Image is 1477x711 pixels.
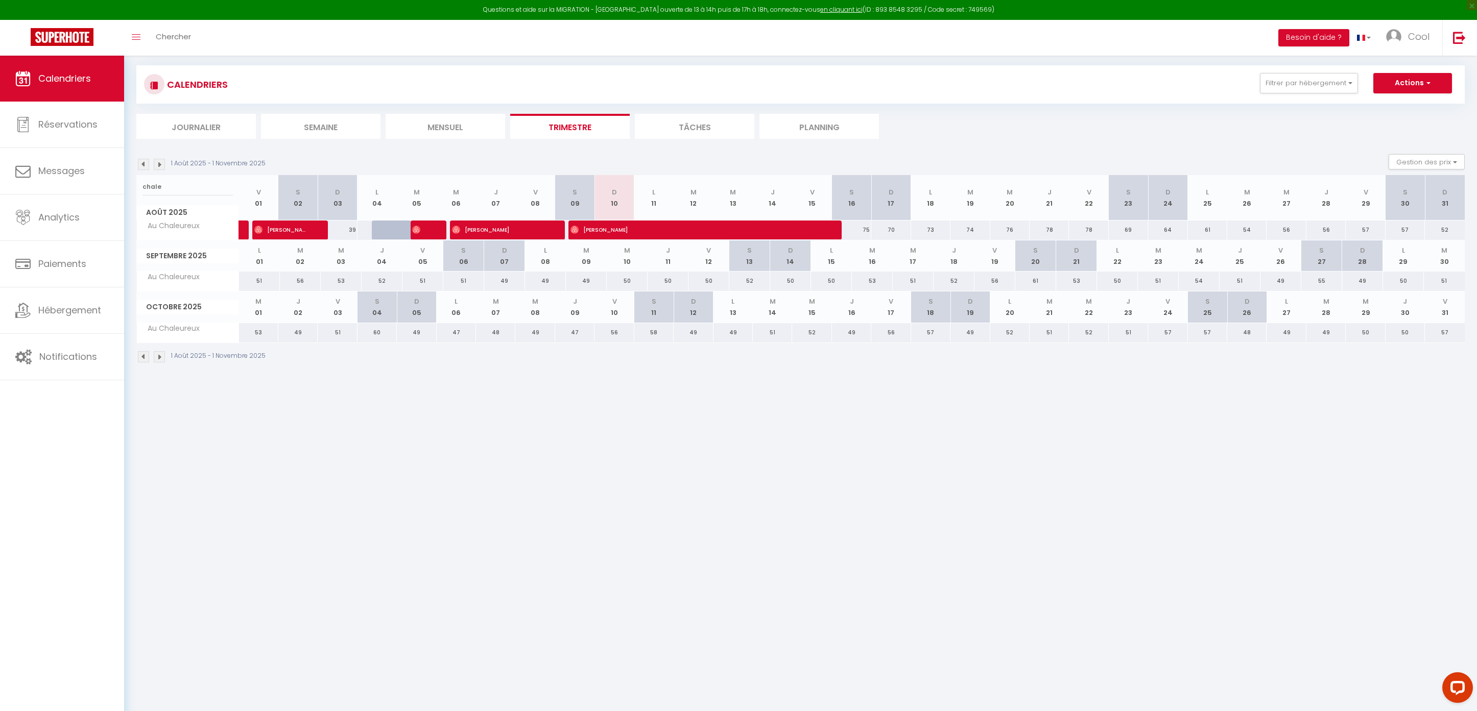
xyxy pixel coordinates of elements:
[934,272,974,290] div: 52
[1442,187,1447,197] abbr: D
[532,297,538,306] abbr: M
[136,114,256,139] li: Journalier
[362,240,402,272] th: 04
[1425,220,1465,239] div: 52
[771,187,775,197] abbr: J
[278,175,318,220] th: 02
[852,240,893,272] th: 16
[1238,246,1242,255] abbr: J
[713,323,753,342] div: 49
[1260,240,1301,272] th: 26
[375,187,378,197] abbr: L
[1424,272,1465,290] div: 51
[515,291,555,323] th: 08
[137,205,239,220] span: Août 2025
[1030,175,1069,220] th: 21
[1306,220,1346,239] div: 56
[493,297,499,306] abbr: M
[730,187,736,197] abbr: M
[753,323,792,342] div: 51
[911,291,950,323] th: 18
[1408,30,1430,43] span: Cool
[318,175,357,220] th: 03
[38,211,80,224] span: Analytics
[1364,187,1368,197] abbr: V
[893,240,934,272] th: 17
[1015,272,1056,290] div: 61
[358,175,397,220] th: 04
[1138,240,1179,272] th: 23
[156,31,191,42] span: Chercher
[1227,323,1267,342] div: 48
[1165,297,1170,306] abbr: V
[1342,272,1383,290] div: 49
[397,175,436,220] th: 05
[318,291,357,323] th: 03
[753,291,792,323] th: 14
[280,240,321,272] th: 02
[1033,246,1038,255] abbr: S
[952,246,956,255] abbr: J
[594,323,634,342] div: 56
[1188,291,1227,323] th: 25
[533,187,538,197] abbr: V
[990,323,1030,342] div: 52
[1030,220,1069,239] div: 78
[810,187,815,197] abbr: V
[1443,297,1447,306] abbr: V
[338,246,344,255] abbr: M
[1306,175,1346,220] th: 28
[1030,323,1069,342] div: 51
[380,246,384,255] abbr: J
[612,187,617,197] abbr: D
[171,159,266,168] p: 1 Août 2025 - 1 Novembre 2025
[1324,187,1328,197] abbr: J
[849,187,854,197] abbr: S
[691,297,696,306] abbr: D
[1402,246,1405,255] abbr: L
[713,291,753,323] th: 13
[1360,246,1365,255] abbr: D
[362,272,402,290] div: 52
[1179,272,1220,290] div: 54
[624,246,630,255] abbr: M
[1260,272,1301,290] div: 49
[452,220,544,239] span: [PERSON_NAME]
[889,187,894,197] abbr: D
[335,187,340,197] abbr: D
[1425,175,1465,220] th: 31
[634,291,674,323] th: 11
[1363,297,1369,306] abbr: M
[443,272,484,290] div: 51
[437,175,476,220] th: 06
[1453,31,1466,44] img: logout
[1403,297,1407,306] abbr: J
[990,220,1030,239] div: 76
[1301,272,1342,290] div: 55
[1346,175,1385,220] th: 29
[1383,272,1424,290] div: 50
[142,178,233,196] input: Rechercher un logement...
[278,323,318,342] div: 49
[412,220,425,239] span: [PERSON_NAME]
[515,323,555,342] div: 49
[832,323,871,342] div: 49
[871,291,911,323] th: 17
[729,240,770,272] th: 13
[255,297,261,306] abbr: M
[148,20,199,56] a: Chercher
[674,175,713,220] th: 12
[1386,29,1401,44] img: ...
[594,175,634,220] th: 10
[239,175,278,220] th: 01
[1425,291,1465,323] th: 31
[830,246,833,255] abbr: L
[358,323,397,342] div: 60
[525,240,566,272] th: 08
[928,297,933,306] abbr: S
[1007,187,1013,197] abbr: M
[770,297,776,306] abbr: M
[1188,323,1227,342] div: 57
[280,272,321,290] div: 56
[38,164,85,177] span: Messages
